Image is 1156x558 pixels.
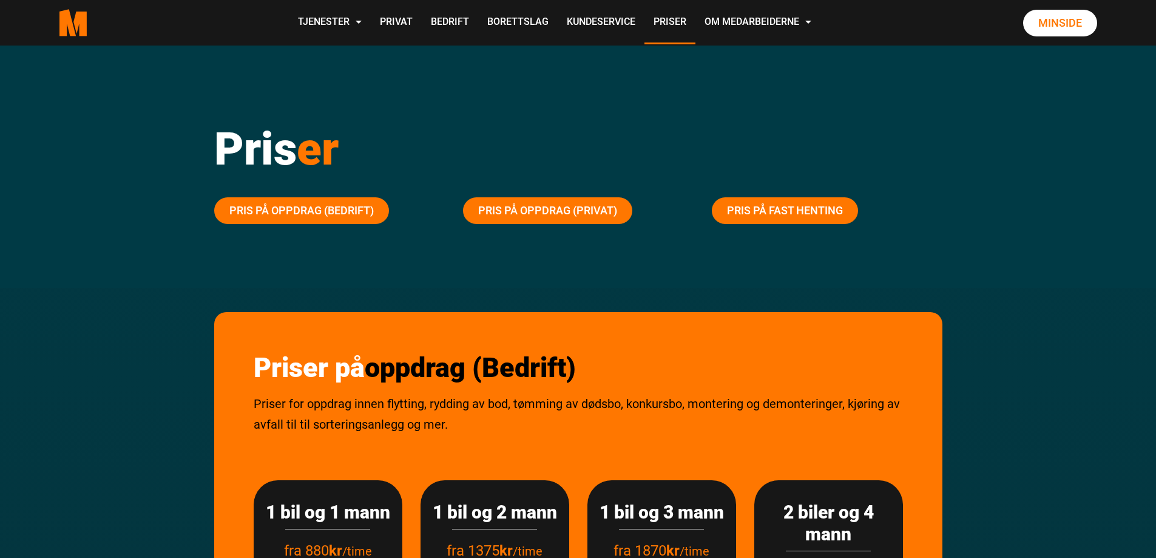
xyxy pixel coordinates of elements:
a: Priser [644,1,695,44]
a: Minside [1023,10,1097,36]
a: Om Medarbeiderne [695,1,820,44]
span: oppdrag (Bedrift) [365,352,576,384]
h3: 2 biler og 4 mann [766,502,891,545]
a: Tjenester [289,1,371,44]
h2: Priser på [254,352,903,384]
h1: Pris [214,121,942,176]
a: Kundeservice [558,1,644,44]
a: Pris på oppdrag (Privat) [463,197,632,224]
a: Borettslag [478,1,558,44]
span: er [297,122,339,175]
h3: 1 bil og 1 mann [266,502,390,523]
a: Pris på oppdrag (Bedrift) [214,197,389,224]
a: Privat [371,1,422,44]
span: Priser for oppdrag innen flytting, rydding av bod, tømming av dødsbo, konkursbo, montering og dem... [254,396,900,432]
h3: 1 bil og 3 mann [600,502,724,523]
a: Pris på fast henting [712,197,858,224]
a: Bedrift [422,1,478,44]
h3: 1 bil og 2 mann [433,502,557,523]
